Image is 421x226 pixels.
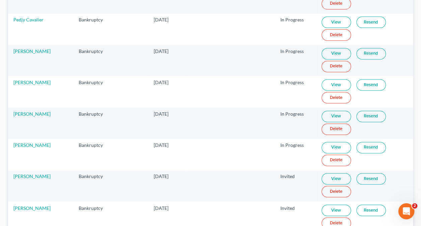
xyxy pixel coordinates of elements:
a: Delete [322,92,351,103]
a: [PERSON_NAME] [13,48,51,54]
span: [DATE] [154,173,168,179]
iframe: Intercom live chat [398,203,414,219]
a: View [322,48,351,59]
a: Resend [356,48,386,59]
span: [DATE] [154,79,168,85]
a: Delete [322,186,351,197]
span: 2 [412,203,417,209]
a: [PERSON_NAME] [13,142,51,148]
a: [PERSON_NAME] [13,111,51,117]
a: Delete [322,29,351,41]
a: Resend [356,142,386,153]
a: Resend [356,16,386,28]
span: [DATE] [154,205,168,211]
a: View [322,79,351,91]
a: View [322,173,351,184]
td: In Progress [275,45,316,76]
a: Delete [322,155,351,166]
td: In Progress [275,139,316,170]
a: Delete [322,61,351,72]
a: View [322,205,351,216]
td: Bankruptcy [73,139,113,170]
td: Bankruptcy [73,76,113,107]
td: In Progress [275,14,316,45]
a: [PERSON_NAME] [13,79,51,85]
td: Invited [275,170,316,202]
span: [DATE] [154,48,168,54]
td: Bankruptcy [73,170,113,202]
a: Delete [322,123,351,135]
td: In Progress [275,76,316,107]
a: View [322,142,351,153]
td: Bankruptcy [73,14,113,45]
a: Pedjy Cavalier [13,17,44,22]
a: Resend [356,79,386,91]
td: In Progress [275,108,316,139]
a: Resend [356,111,386,122]
td: Bankruptcy [73,108,113,139]
a: [PERSON_NAME] [13,205,51,211]
a: Resend [356,205,386,216]
span: [DATE] [154,111,168,117]
td: Bankruptcy [73,45,113,76]
a: Resend [356,173,386,184]
a: View [322,111,351,122]
a: View [322,16,351,28]
span: [DATE] [154,142,168,148]
span: [DATE] [154,17,168,22]
a: [PERSON_NAME] [13,173,51,179]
